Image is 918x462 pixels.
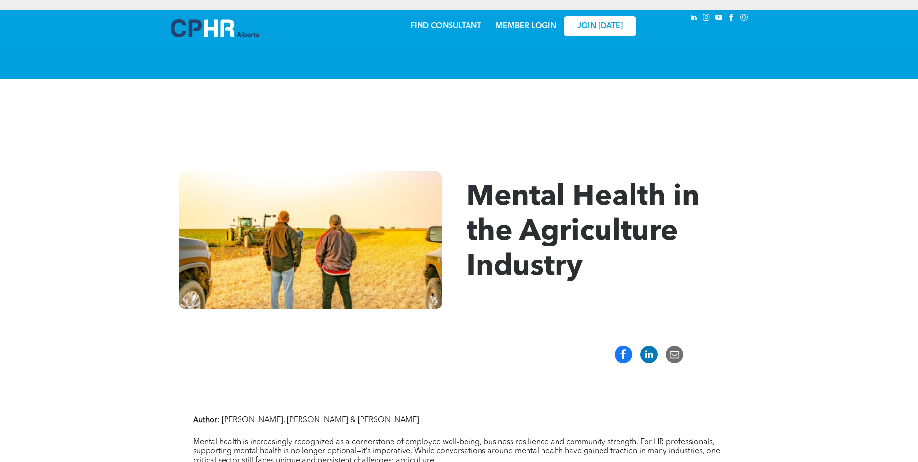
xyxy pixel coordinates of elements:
a: MEMBER LOGIN [496,22,556,30]
a: Social network [739,12,750,25]
a: linkedin [689,12,699,25]
a: instagram [701,12,712,25]
a: youtube [714,12,724,25]
a: JOIN [DATE] [564,16,636,36]
span: JOIN [DATE] [577,22,623,31]
span: : [PERSON_NAME], [PERSON_NAME] & [PERSON_NAME] [217,416,419,424]
span: Mental Health in the Agriculture Industry [467,183,700,282]
a: facebook [726,12,737,25]
a: FIND CONSULTANT [410,22,481,30]
img: A blue and white logo for cp alberta [171,19,259,37]
strong: Author [193,416,217,424]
